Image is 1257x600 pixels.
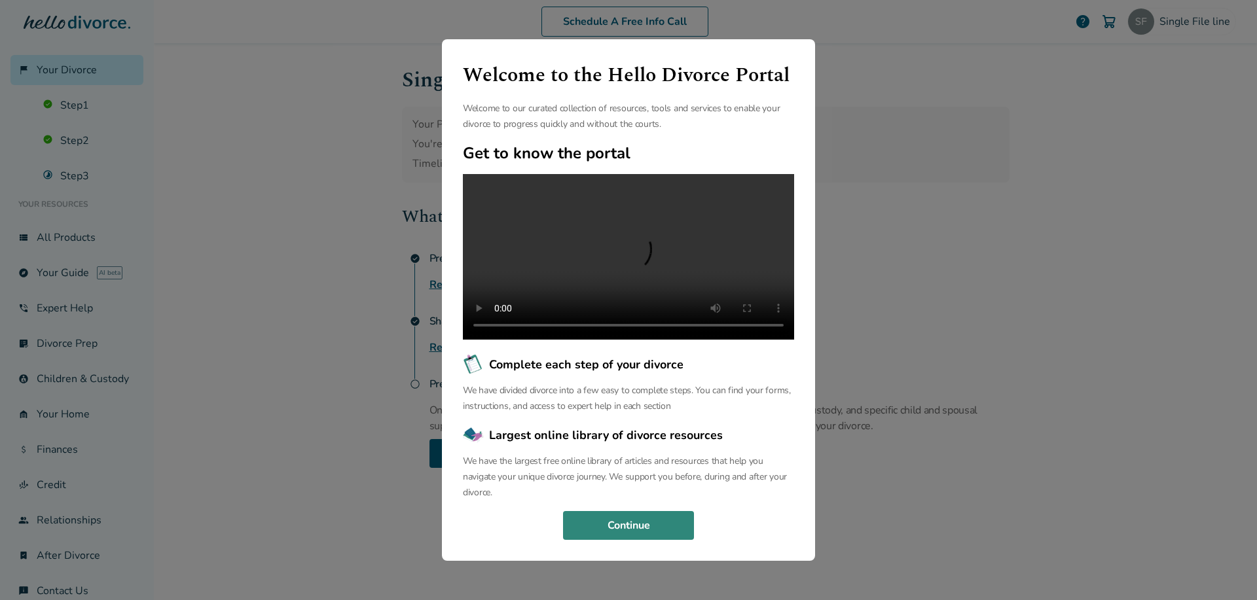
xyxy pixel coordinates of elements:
img: Largest online library of divorce resources [463,425,484,446]
p: We have the largest free online library of articles and resources that help you navigate your uni... [463,453,794,501]
p: We have divided divorce into a few easy to complete steps. You can find your forms, instructions,... [463,383,794,414]
button: Continue [563,511,694,540]
span: Complete each step of your divorce [489,356,683,373]
img: Complete each step of your divorce [463,354,484,375]
span: Largest online library of divorce resources [489,427,723,444]
h1: Welcome to the Hello Divorce Portal [463,60,794,90]
p: Welcome to our curated collection of resources, tools and services to enable your divorce to prog... [463,101,794,132]
h2: Get to know the portal [463,143,794,164]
